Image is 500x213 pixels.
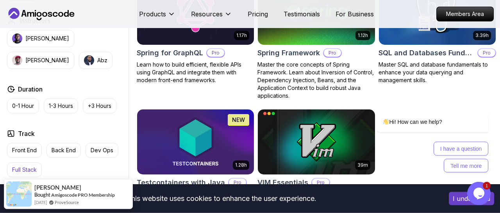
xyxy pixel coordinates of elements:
[284,9,320,19] a: Testimonials
[6,190,437,207] div: This website uses cookies to enhance the user experience.
[12,102,34,110] p: 0-1 Hour
[12,55,22,65] img: instructor img
[44,99,78,113] button: 1-3 Hours
[139,9,166,19] p: Products
[7,52,74,69] button: instructor img[PERSON_NAME]
[6,181,32,207] img: provesource social proof notification image
[7,162,42,177] button: Full Stack
[86,143,118,158] button: Dev Ops
[7,30,74,47] button: instructor img[PERSON_NAME]
[52,146,76,154] p: Back End
[229,179,246,187] p: Pro
[324,49,341,57] p: Pro
[7,143,42,158] button: Front End
[436,7,494,21] a: Members Area
[137,61,254,84] p: Learn how to build efficient, flexible APIs using GraphQL and integrate them with modern front-en...
[84,55,94,65] img: instructor img
[12,33,22,44] img: instructor img
[257,48,320,58] h2: Spring Framework
[358,32,368,39] p: 1.12h
[12,146,37,154] p: Front End
[97,56,107,64] p: Abz
[137,109,254,174] img: Testcontainers with Java card
[248,9,268,19] a: Pricing
[34,184,81,191] span: [PERSON_NAME]
[467,182,492,205] iframe: chat widget
[34,199,47,206] span: [DATE]
[191,9,223,19] p: Resources
[55,199,79,206] a: ProveSource
[7,99,39,113] button: 0-1 Hour
[336,9,374,19] a: For Business
[25,56,69,64] p: [PERSON_NAME]
[312,179,329,187] p: Pro
[257,177,308,188] h2: VIM Essentials
[83,99,116,113] button: +3 Hours
[88,102,111,110] p: +3 Hours
[46,143,81,158] button: Back End
[79,52,112,69] button: instructor imgAbz
[449,192,494,205] button: Accept cookies
[18,129,35,138] h2: Track
[475,32,489,39] p: 3.39h
[12,166,37,174] p: Full Stack
[257,109,375,198] a: VIM Essentials card39mVIM EssentialsProLearn the basics of Linux and Bash.
[257,61,375,100] p: Master the core concepts of Spring Framework. Learn about Inversion of Control, Dependency Inject...
[137,48,203,58] h2: Spring for GraphQL
[91,146,113,154] p: Dev Ops
[49,102,73,110] p: 1-3 Hours
[258,109,375,174] img: VIM Essentials card
[236,32,247,39] p: 1.17h
[235,162,247,168] p: 1.28h
[139,9,175,25] button: Products
[25,35,69,42] p: [PERSON_NAME]
[137,177,225,188] h2: Testcontainers with Java
[232,116,245,124] p: NEW
[207,49,224,57] p: Pro
[34,192,50,198] span: Bought
[51,192,115,198] a: Amigoscode PRO Membership
[352,41,492,178] iframe: chat widget
[191,9,232,25] button: Resources
[18,84,43,94] h2: Duration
